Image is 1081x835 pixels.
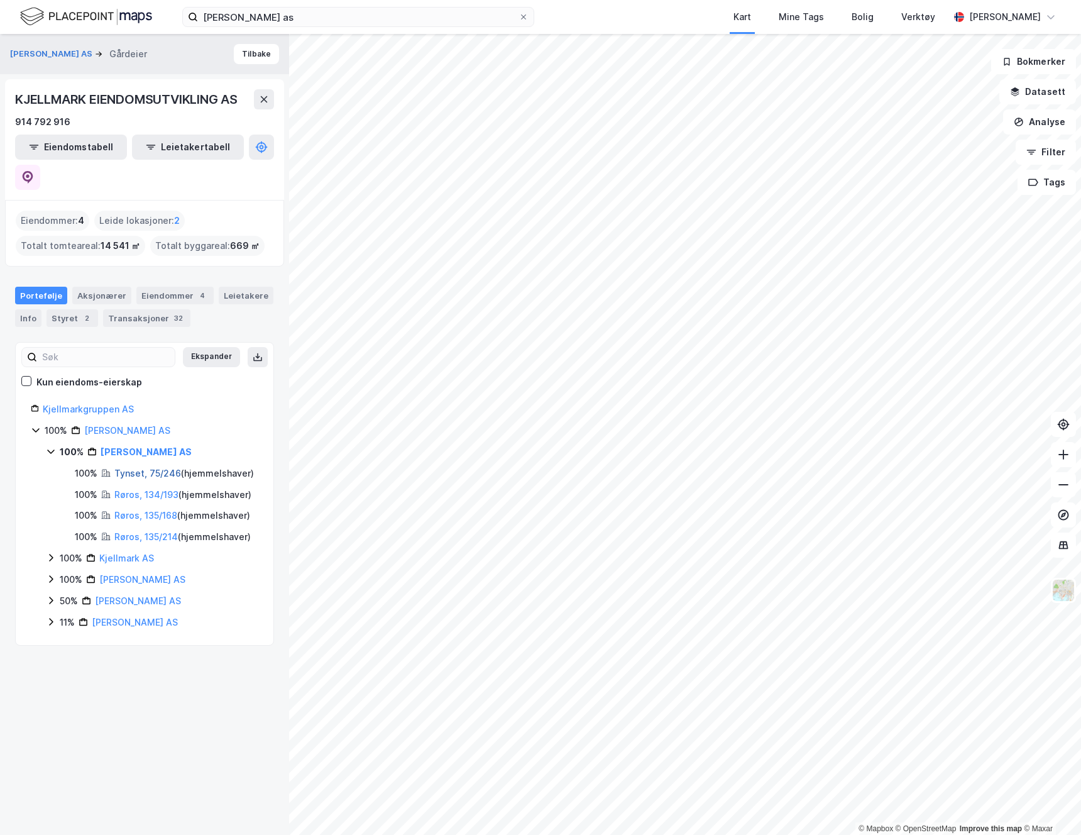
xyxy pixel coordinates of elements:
[114,529,251,545] div: ( hjemmelshaver )
[969,9,1041,25] div: [PERSON_NAME]
[60,572,82,587] div: 100%
[896,824,957,833] a: OpenStreetMap
[15,114,70,130] div: 914 792 916
[16,236,145,256] div: Totalt tomteareal :
[16,211,89,231] div: Eiendommer :
[75,508,97,523] div: 100%
[150,236,265,256] div: Totalt byggareal :
[72,287,131,304] div: Aksjonærer
[37,348,175,367] input: Søk
[991,49,1076,74] button: Bokmerker
[1016,140,1076,165] button: Filter
[60,615,75,630] div: 11%
[15,287,67,304] div: Portefølje
[114,487,251,502] div: ( hjemmelshaver )
[60,594,78,609] div: 50%
[852,9,874,25] div: Bolig
[234,44,279,64] button: Tilbake
[733,9,751,25] div: Kart
[132,135,244,160] button: Leietakertabell
[230,238,260,253] span: 669 ㎡
[84,425,170,436] a: [PERSON_NAME] AS
[78,213,84,228] span: 4
[75,529,97,545] div: 100%
[1018,775,1081,835] iframe: Chat Widget
[999,79,1076,104] button: Datasett
[75,487,97,502] div: 100%
[15,309,41,327] div: Info
[114,531,178,542] a: Røros, 135/214
[75,466,97,481] div: 100%
[10,48,95,60] button: [PERSON_NAME] AS
[198,8,519,26] input: Søk på adresse, matrikkel, gårdeiere, leietakere eller personer
[114,468,181,478] a: Tynset, 75/246
[114,510,177,521] a: Røros, 135/168
[196,289,209,302] div: 4
[960,824,1022,833] a: Improve this map
[859,824,893,833] a: Mapbox
[99,574,185,585] a: [PERSON_NAME] AS
[1003,109,1076,135] button: Analyse
[20,6,152,28] img: logo.f888ab2527a4732fd821a326f86c7f29.svg
[172,312,185,324] div: 32
[901,9,935,25] div: Verktøy
[95,595,181,606] a: [PERSON_NAME] AS
[15,89,240,109] div: KJELLMARK EIENDOMSUTVIKLING AS
[1051,578,1075,602] img: Z
[92,617,178,628] a: [PERSON_NAME] AS
[114,466,254,481] div: ( hjemmelshaver )
[183,347,240,367] button: Ekspander
[114,489,178,500] a: Røros, 134/193
[114,508,250,523] div: ( hjemmelshaver )
[109,47,147,62] div: Gårdeier
[15,135,127,160] button: Eiendomstabell
[47,309,98,327] div: Styret
[101,446,192,457] a: [PERSON_NAME] AS
[43,404,134,414] a: Kjellmarkgruppen AS
[219,287,273,304] div: Leietakere
[94,211,185,231] div: Leide lokasjoner :
[36,375,142,390] div: Kun eiendoms-eierskap
[99,553,154,563] a: Kjellmark AS
[45,423,67,438] div: 100%
[174,213,180,228] span: 2
[60,551,82,566] div: 100%
[80,312,93,324] div: 2
[1018,170,1076,195] button: Tags
[60,445,84,460] div: 100%
[1018,775,1081,835] div: Kontrollprogram for chat
[103,309,190,327] div: Transaksjoner
[101,238,140,253] span: 14 541 ㎡
[779,9,824,25] div: Mine Tags
[136,287,214,304] div: Eiendommer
